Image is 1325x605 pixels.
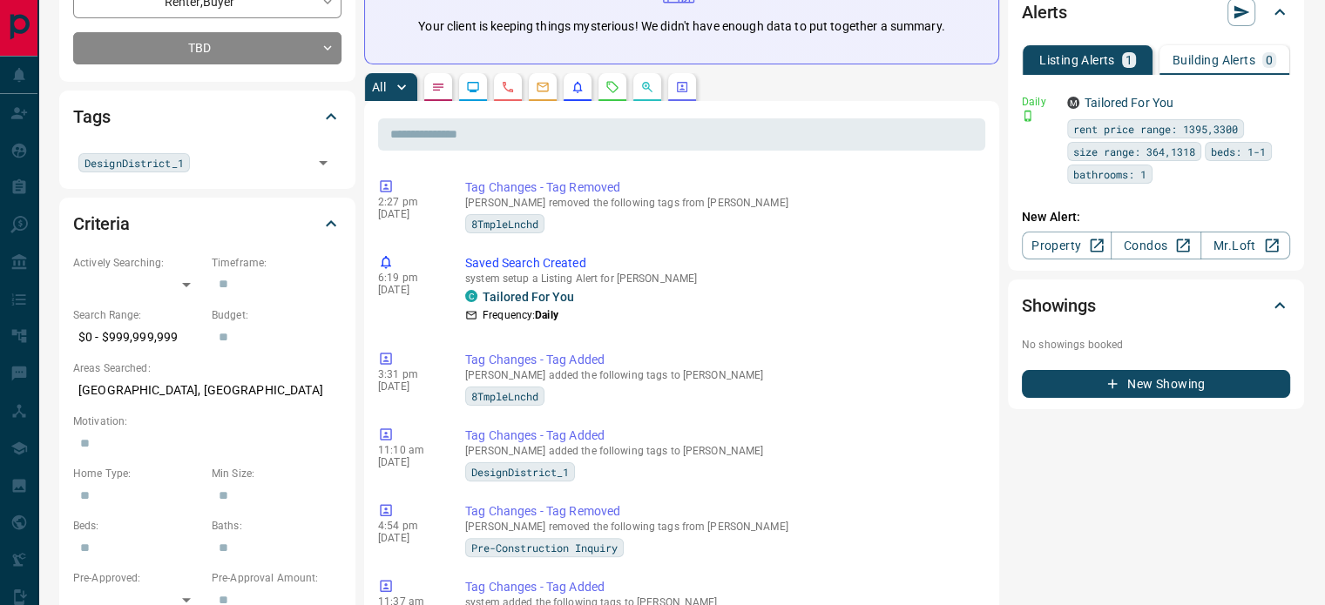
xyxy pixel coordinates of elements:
p: Building Alerts [1173,54,1255,66]
button: New Showing [1022,370,1290,398]
a: Tailored For You [483,290,574,304]
p: Baths: [212,518,341,534]
h2: Criteria [73,210,130,238]
a: Mr.Loft [1200,232,1290,259]
a: Property [1022,232,1112,259]
div: Criteria [73,203,341,245]
svg: Calls [501,80,515,94]
a: Condos [1111,232,1200,259]
p: Pre-Approval Amount: [212,570,341,586]
span: 8TmpleLnchd [471,387,538,405]
a: Tailored For You [1085,96,1173,110]
svg: Notes [431,80,445,94]
p: Tag Changes - Tag Removed [465,178,978,197]
p: New Alert: [1022,208,1290,226]
p: Min Size: [212,466,341,481]
button: Open [311,151,335,175]
svg: Emails [536,80,550,94]
h2: Tags [73,103,110,131]
p: Tag Changes - Tag Removed [465,502,978,521]
p: [DATE] [378,208,439,220]
p: Areas Searched: [73,360,341,376]
svg: Listing Alerts [571,80,585,94]
p: No showings booked [1022,337,1290,353]
span: size range: 364,1318 [1073,143,1195,160]
span: rent price range: 1395,3300 [1073,120,1238,138]
p: Saved Search Created [465,254,978,272]
p: system setup a Listing Alert for [PERSON_NAME] [465,272,978,285]
p: 4:54 pm [378,520,439,532]
p: [DATE] [378,380,439,393]
p: Tag Changes - Tag Added [465,351,978,369]
p: Actively Searching: [73,255,203,271]
p: [PERSON_NAME] removed the following tags from [PERSON_NAME] [465,521,978,533]
p: [DATE] [378,532,439,544]
p: Budget: [212,307,341,323]
p: 3:31 pm [378,368,439,380]
h2: Showings [1022,292,1096,319]
p: [PERSON_NAME] removed the following tags from [PERSON_NAME] [465,197,978,209]
p: Beds: [73,518,203,534]
span: bathrooms: 1 [1073,165,1146,183]
p: [DATE] [378,456,439,468]
p: [GEOGRAPHIC_DATA], [GEOGRAPHIC_DATA] [73,376,341,405]
p: 0 [1266,54,1273,66]
span: beds: 1-1 [1211,143,1266,160]
p: $0 - $999,999,999 [73,323,203,352]
p: 11:10 am [378,444,439,456]
p: Motivation: [73,413,341,429]
div: Tags [73,96,341,138]
p: Tag Changes - Tag Added [465,578,978,596]
div: TBD [73,32,341,64]
p: Timeframe: [212,255,341,271]
svg: Lead Browsing Activity [466,80,480,94]
div: condos.ca [465,290,477,302]
span: DesignDistrict_1 [85,154,184,171]
svg: Agent Actions [675,80,689,94]
p: All [372,81,386,93]
span: DesignDistrict_1 [471,463,569,481]
div: mrloft.ca [1067,97,1079,109]
p: Home Type: [73,466,203,481]
svg: Push Notification Only [1022,110,1034,122]
p: Listing Alerts [1039,54,1115,66]
p: Your client is keeping things mysterious! We didn't have enough data to put together a summary. [418,17,944,36]
p: Frequency: [483,307,558,323]
p: [PERSON_NAME] added the following tags to [PERSON_NAME] [465,445,978,457]
span: Pre-Construction Inquiry [471,539,618,556]
p: 6:19 pm [378,272,439,284]
strong: Daily [535,309,558,321]
p: 1 [1126,54,1132,66]
p: Daily [1022,94,1057,110]
p: [DATE] [378,284,439,296]
svg: Opportunities [640,80,654,94]
span: 8TmpleLnchd [471,215,538,232]
p: 2:27 pm [378,196,439,208]
svg: Requests [605,80,619,94]
p: Pre-Approved: [73,570,203,586]
p: Search Range: [73,307,203,323]
p: Tag Changes - Tag Added [465,427,978,445]
p: [PERSON_NAME] added the following tags to [PERSON_NAME] [465,369,978,381]
div: Showings [1022,285,1290,326]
